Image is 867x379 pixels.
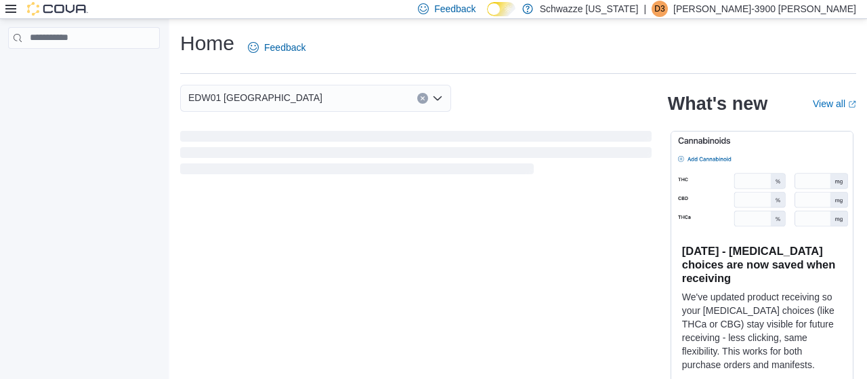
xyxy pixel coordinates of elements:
[654,1,664,17] span: D3
[27,2,88,16] img: Cova
[652,1,668,17] div: Daniel-3900 Lopez
[8,52,160,84] nav: Complex example
[188,89,322,106] span: EDW01 [GEOGRAPHIC_DATA]
[264,41,305,54] span: Feedback
[673,1,856,17] p: [PERSON_NAME]-3900 [PERSON_NAME]
[540,1,639,17] p: Schwazze [US_STATE]
[487,16,488,17] span: Dark Mode
[813,98,856,109] a: View allExternal link
[643,1,646,17] p: |
[417,93,428,104] button: Clear input
[668,93,767,115] h2: What's new
[682,290,842,372] p: We've updated product receiving so your [MEDICAL_DATA] choices (like THCa or CBG) stay visible fo...
[434,2,475,16] span: Feedback
[432,93,443,104] button: Open list of options
[487,2,515,16] input: Dark Mode
[848,100,856,108] svg: External link
[682,244,842,285] h3: [DATE] - [MEDICAL_DATA] choices are now saved when receiving
[180,30,234,57] h1: Home
[180,134,652,177] span: Loading
[242,34,311,61] a: Feedback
